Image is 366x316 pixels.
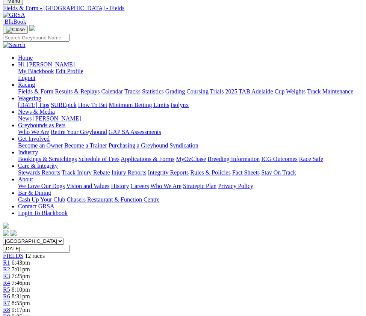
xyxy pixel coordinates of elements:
[11,230,17,236] img: twitter.svg
[12,259,30,266] span: 6:43pm
[12,300,30,306] span: 8:55pm
[12,286,30,293] span: 8:10pm
[183,183,216,189] a: Strategic Plan
[109,142,168,149] a: Purchasing a Greyhound
[67,196,159,203] a: Chasers Restaurant & Function Centre
[207,156,260,162] a: Breeding Information
[18,176,33,182] a: About
[299,156,323,162] a: Race Safe
[111,169,146,176] a: Injury Reports
[78,156,119,162] a: Schedule of Fees
[109,129,161,135] a: GAP SA Assessments
[51,102,76,108] a: SUREpick
[169,142,198,149] a: Syndication
[261,156,297,162] a: ICG Outcomes
[124,88,141,95] a: Tracks
[18,156,77,162] a: Bookings & Scratchings
[18,95,41,101] a: Wagering
[64,142,107,149] a: Become a Trainer
[18,61,76,68] a: Hi, [PERSON_NAME]
[3,307,10,313] a: R8
[165,88,185,95] a: Grading
[18,129,363,135] div: Greyhounds as Pets
[3,266,10,272] a: R2
[176,156,206,162] a: MyOzChase
[5,18,26,25] span: BlkBook
[18,203,54,209] a: Contact GRSA
[18,169,363,176] div: Care & Integrity
[56,68,83,74] a: Edit Profile
[12,307,30,313] span: 9:17pm
[18,61,75,68] span: Hi, [PERSON_NAME]
[18,102,49,108] a: [DATE] Tips
[3,42,26,48] img: Search
[218,183,253,189] a: Privacy Policy
[121,156,174,162] a: Applications & Forms
[18,169,60,176] a: Stewards Reports
[12,293,30,299] span: 8:31pm
[33,115,81,122] a: [PERSON_NAME]
[18,210,68,216] a: Login To Blackbook
[18,135,50,142] a: Get Involved
[18,183,65,189] a: We Love Our Dogs
[18,129,49,135] a: Who We Are
[3,223,9,229] img: logo-grsa-white.png
[171,102,189,108] a: Isolynx
[25,253,45,259] span: 12 races
[12,266,30,272] span: 7:01pm
[12,273,30,279] span: 7:25pm
[29,25,35,31] img: logo-grsa-white.png
[51,129,107,135] a: Retire Your Greyhound
[18,196,65,203] a: Cash Up Your Club
[101,88,123,95] a: Calendar
[18,156,363,163] div: Industry
[78,102,107,108] a: How To Bet
[261,169,296,176] a: Stay On Track
[18,163,58,169] a: Care & Integrity
[109,102,169,108] a: Minimum Betting Limits
[3,18,26,25] a: BlkBook
[3,26,28,34] button: Toggle navigation
[3,5,363,12] a: Fields & Form - [GEOGRAPHIC_DATA] - Fields
[18,142,63,149] a: Become an Owner
[3,273,10,279] a: R3
[18,88,363,95] div: Racing
[232,169,260,176] a: Fact Sheets
[210,88,224,95] a: Trials
[3,34,70,42] input: Search
[3,293,10,299] a: R6
[3,300,10,306] a: R7
[18,68,54,74] a: My Blackbook
[18,81,35,88] a: Racing
[18,75,35,81] a: Logout
[12,280,30,286] span: 7:46pm
[18,183,363,190] div: About
[66,183,109,189] a: Vision and Values
[3,286,10,293] a: R5
[18,68,363,81] div: Hi, [PERSON_NAME]
[3,259,10,266] a: R1
[190,169,231,176] a: Rules & Policies
[18,196,363,203] div: Bar & Dining
[18,115,32,122] a: News
[3,253,23,259] a: FIELDS
[225,88,284,95] a: 2025 TAB Adelaide Cup
[307,88,353,95] a: Track Maintenance
[18,115,363,122] div: News & Media
[18,149,38,155] a: Industry
[3,230,9,236] img: facebook.svg
[186,88,209,95] a: Coursing
[55,88,100,95] a: Results & Replays
[18,108,55,115] a: News & Media
[3,280,10,286] a: R4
